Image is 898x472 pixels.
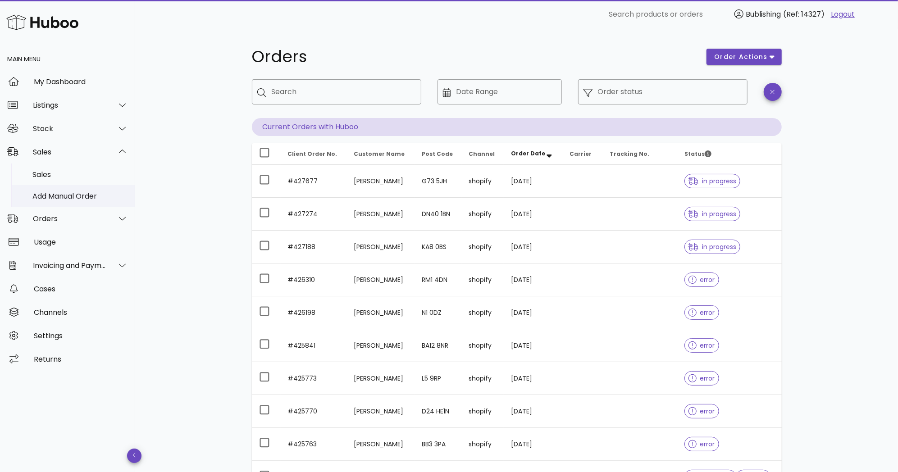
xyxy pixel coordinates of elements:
[415,428,462,461] td: BB3 3PA
[688,244,736,250] span: in progress
[347,362,415,395] td: [PERSON_NAME]
[354,150,405,158] span: Customer Name
[34,308,128,317] div: Channels
[281,143,347,165] th: Client Order No.
[347,296,415,329] td: [PERSON_NAME]
[462,263,504,296] td: shopify
[281,198,347,231] td: #427274
[469,150,495,158] span: Channel
[347,198,415,231] td: [PERSON_NAME]
[714,52,768,62] span: order actions
[570,150,592,158] span: Carrier
[504,198,563,231] td: [DATE]
[462,296,504,329] td: shopify
[504,428,563,461] td: [DATE]
[688,375,715,381] span: error
[281,231,347,263] td: #427188
[415,296,462,329] td: N1 0DZ
[688,309,715,316] span: error
[34,331,128,340] div: Settings
[688,342,715,349] span: error
[415,231,462,263] td: KA8 0BS
[33,148,106,156] div: Sales
[415,362,462,395] td: L5 9RP
[34,238,128,246] div: Usage
[347,395,415,428] td: [PERSON_NAME]
[32,170,128,179] div: Sales
[32,192,128,200] div: Add Manual Order
[688,211,736,217] span: in progress
[281,329,347,362] td: #425841
[281,395,347,428] td: #425770
[746,9,781,19] span: Bublishing
[677,143,781,165] th: Status
[562,143,602,165] th: Carrier
[33,214,106,223] div: Orders
[415,143,462,165] th: Post Code
[347,231,415,263] td: [PERSON_NAME]
[252,118,782,136] p: Current Orders with Huboo
[281,165,347,198] td: #427677
[6,13,78,32] img: Huboo Logo
[33,124,106,133] div: Stock
[462,231,504,263] td: shopify
[347,165,415,198] td: [PERSON_NAME]
[462,198,504,231] td: shopify
[688,178,736,184] span: in progress
[33,261,106,270] div: Invoicing and Payments
[688,408,715,414] span: error
[462,428,504,461] td: shopify
[610,150,649,158] span: Tracking No.
[33,101,106,109] div: Listings
[783,9,825,19] span: (Ref: 14327)
[415,329,462,362] td: BA12 8NR
[281,428,347,461] td: #425763
[281,362,347,395] td: #425773
[462,143,504,165] th: Channel
[34,355,128,363] div: Returns
[347,329,415,362] td: [PERSON_NAME]
[688,277,715,283] span: error
[347,263,415,296] td: [PERSON_NAME]
[831,9,855,20] a: Logout
[281,296,347,329] td: #426198
[415,263,462,296] td: RM1 4DN
[347,428,415,461] td: [PERSON_NAME]
[504,296,563,329] td: [DATE]
[462,395,504,428] td: shopify
[422,150,453,158] span: Post Code
[34,285,128,293] div: Cases
[504,263,563,296] td: [DATE]
[415,198,462,231] td: DN40 1BN
[415,395,462,428] td: D24 HE1N
[462,362,504,395] td: shopify
[504,165,563,198] td: [DATE]
[34,77,128,86] div: My Dashboard
[288,150,337,158] span: Client Order No.
[504,143,563,165] th: Order Date: Sorted descending. Activate to remove sorting.
[462,165,504,198] td: shopify
[347,143,415,165] th: Customer Name
[684,150,711,158] span: Status
[688,441,715,447] span: error
[504,231,563,263] td: [DATE]
[252,49,696,65] h1: Orders
[707,49,781,65] button: order actions
[602,143,677,165] th: Tracking No.
[504,329,563,362] td: [DATE]
[462,329,504,362] td: shopify
[281,263,347,296] td: #426310
[504,395,563,428] td: [DATE]
[415,165,462,198] td: G73 5JH
[511,150,545,157] span: Order Date
[504,362,563,395] td: [DATE]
